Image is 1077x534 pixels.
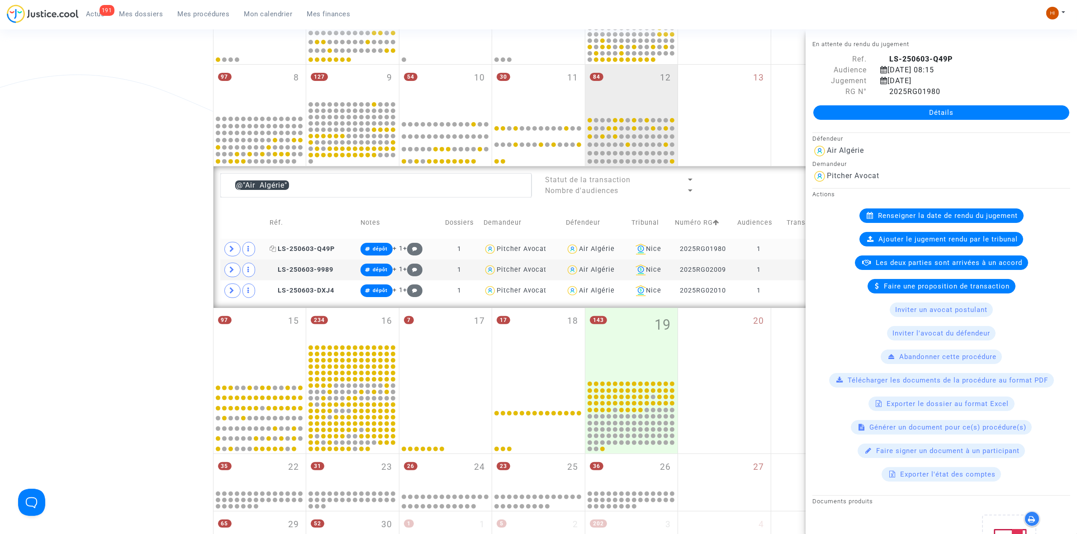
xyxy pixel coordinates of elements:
span: Inviter un avocat postulant [895,306,987,314]
span: 30 [497,73,510,81]
span: Inviter l'avocat du défendeur [892,329,990,337]
td: Dossiers [439,207,480,239]
img: fc99b196863ffcca57bb8fe2645aafd9 [1046,7,1059,19]
span: 25 [567,461,578,474]
span: 29 [288,518,299,531]
div: jeudi septembre 25, 23 events, click to expand [492,454,585,489]
span: 22 [288,461,299,474]
img: icon-user.svg [484,284,497,298]
span: 24 [474,461,485,474]
div: lundi septembre 22, 35 events, click to expand [214,454,306,489]
div: mercredi septembre 24, 26 events, click to expand [399,454,492,489]
div: Audience [806,65,873,76]
td: Défendeur [563,207,628,239]
td: 1 [439,239,480,260]
div: Pitcher Avocat [497,245,546,253]
span: dépôt [373,267,388,273]
div: dimanche septembre 21 [771,308,864,454]
td: Tribunal [629,207,672,239]
div: [DATE] [873,76,1054,86]
td: 2025RG01980 [672,239,734,260]
span: 65 [218,520,232,528]
img: icon-user.svg [566,264,579,277]
span: 13 [753,71,764,85]
span: 17 [474,315,485,328]
span: + 1 [393,265,403,273]
span: 23 [381,461,392,474]
td: Réf. [266,207,357,239]
span: 54 [404,73,418,81]
span: 10 [474,71,485,85]
div: Air Algérie [579,245,615,253]
td: 1 [439,280,480,301]
span: 19 [655,315,671,336]
td: 2025RG02010 [672,280,734,301]
small: Documents produits [812,498,873,505]
td: Demandeur [480,207,563,239]
a: Mes dossiers [112,7,171,21]
td: Notes [357,207,439,239]
span: Renseigner la date de rendu du jugement [878,212,1018,220]
div: samedi septembre 27 [678,454,771,511]
small: En attente du rendu du jugement [812,41,909,47]
span: 23 [497,462,510,470]
span: 18 [567,315,578,328]
span: 26 [660,461,671,474]
img: icon-banque.svg [636,285,646,296]
span: 31 [311,462,324,470]
a: Mes finances [300,7,358,21]
span: Faire signer un document à un participant [876,447,1020,455]
span: + [403,286,422,294]
small: Actions [812,191,835,198]
span: dépôt [373,288,388,293]
div: [DATE] 08:15 [873,65,1054,76]
span: + 1 [393,286,403,294]
span: 84 [590,73,603,81]
span: 5 [497,520,507,528]
span: 1 [479,518,485,531]
div: Nice [632,285,669,296]
span: 30 [381,518,392,531]
div: Air Algérie [827,146,864,155]
span: Exporter le dossier au format Excel [887,400,1009,408]
div: mardi septembre 9, 127 events, click to expand [306,65,399,100]
div: RG N° [806,86,873,97]
span: LS-250603-DXJ4 [270,287,334,294]
span: 9 [387,71,392,85]
div: jeudi septembre 11, 30 events, click to expand [492,65,585,114]
a: Mon calendrier [237,7,300,21]
span: 11 [567,71,578,85]
span: Ajouter le jugement rendu par le tribunal [878,235,1018,243]
span: 52 [311,520,324,528]
div: Jugement [806,76,873,86]
td: 1 [439,260,480,280]
a: Détails [813,105,1069,120]
td: 2025RG02009 [672,260,734,280]
span: Exporter l'état des comptes [900,470,996,478]
span: Faire une proposition de transaction [884,282,1010,290]
img: icon-banque.svg [636,244,646,255]
span: Télécharger les documents de la procédure au format PDF [848,376,1049,384]
span: Générer un document pour ce(s) procédure(s) [869,423,1026,431]
span: 143 [590,316,607,324]
span: 35 [218,462,232,470]
b: LS-250603-Q49P [889,55,953,63]
img: icon-user.svg [484,243,497,256]
span: 2025RG01980 [880,87,940,96]
a: Mes procédures [171,7,237,21]
span: 1 [404,520,414,528]
span: Statut de la transaction [546,175,631,184]
iframe: Help Scout Beacon - Open [18,489,45,516]
div: vendredi septembre 26, 36 events, click to expand [585,454,678,489]
div: vendredi septembre 19, 143 events, click to expand [585,308,678,379]
td: 1 [735,260,784,280]
span: 8 [294,71,299,85]
div: dimanche septembre 28 [771,454,864,511]
small: Défendeur [812,135,843,142]
span: Nombre d'audiences [546,186,619,195]
span: 127 [311,73,328,81]
td: 1 [735,239,784,260]
span: 202 [590,520,607,528]
div: Air Algérie [579,287,615,294]
small: Demandeur [812,161,847,167]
